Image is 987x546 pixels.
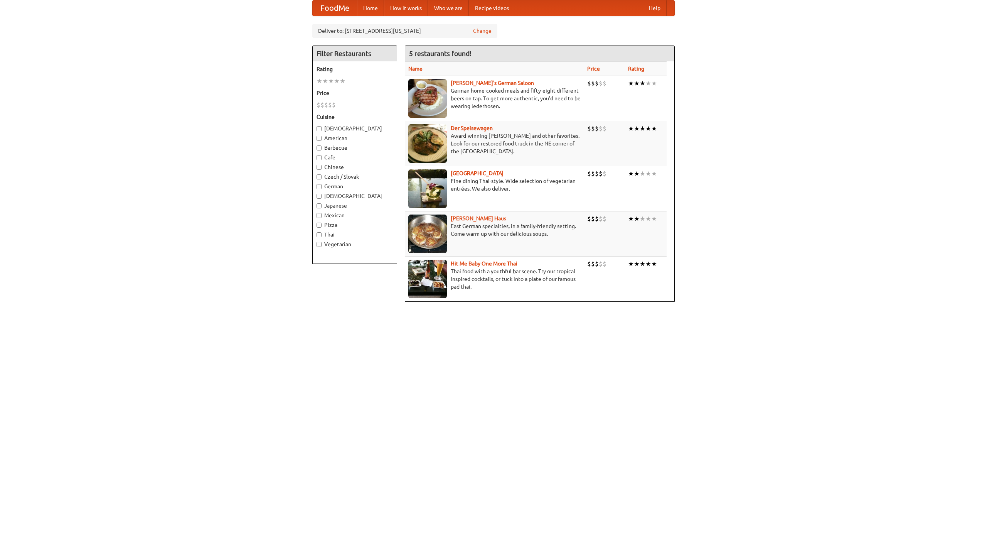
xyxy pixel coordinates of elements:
[408,260,447,298] img: babythai.jpg
[645,124,651,133] li: ★
[473,27,492,35] a: Change
[591,169,595,178] li: $
[645,169,651,178] li: ★
[595,79,599,88] li: $
[317,213,322,218] input: Mexican
[451,170,504,176] a: [GEOGRAPHIC_DATA]
[408,177,581,193] p: Fine dining Thai-style. Wide selection of vegetarian entrées. We also deliver.
[317,125,393,132] label: [DEMOGRAPHIC_DATA]
[317,203,322,208] input: Japanese
[603,124,606,133] li: $
[332,101,336,109] li: $
[322,77,328,85] li: ★
[651,124,657,133] li: ★
[317,194,322,199] input: [DEMOGRAPHIC_DATA]
[587,79,591,88] li: $
[634,260,640,268] li: ★
[317,223,322,228] input: Pizza
[595,260,599,268] li: $
[603,215,606,223] li: $
[640,215,645,223] li: ★
[628,124,634,133] li: ★
[595,124,599,133] li: $
[313,0,357,16] a: FoodMe
[451,215,506,221] a: [PERSON_NAME] Haus
[628,66,644,72] a: Rating
[317,65,393,73] h5: Rating
[408,132,581,155] p: Award-winning [PERSON_NAME] and other favorites. Look for our restored food truck in the NE corne...
[317,202,393,210] label: Japanese
[651,215,657,223] li: ★
[408,222,581,238] p: East German specialties, in a family-friendly setting. Come warm up with our delicious soups.
[357,0,384,16] a: Home
[324,101,328,109] li: $
[317,155,322,160] input: Cafe
[317,183,393,190] label: German
[599,79,603,88] li: $
[651,79,657,88] li: ★
[317,165,322,170] input: Chinese
[591,215,595,223] li: $
[634,169,640,178] li: ★
[408,215,447,253] img: kohlhaus.jpg
[408,87,581,110] p: German home-cooked meals and fifty-eight different beers on tap. To get more authentic, you'd nee...
[408,169,447,208] img: satay.jpg
[317,89,393,97] h5: Price
[317,174,322,179] input: Czech / Slovak
[408,66,423,72] a: Name
[451,260,517,267] a: Hit Me Baby One More Thai
[599,215,603,223] li: $
[317,211,393,219] label: Mexican
[317,145,322,150] input: Barbecue
[317,101,320,109] li: $
[645,215,651,223] li: ★
[587,260,591,268] li: $
[328,77,334,85] li: ★
[408,267,581,291] p: Thai food with a youthful bar scene. Try our tropical inspired cocktails, or tuck into a plate of...
[320,101,324,109] li: $
[317,77,322,85] li: ★
[640,79,645,88] li: ★
[317,154,393,161] label: Cafe
[628,79,634,88] li: ★
[469,0,515,16] a: Recipe videos
[640,124,645,133] li: ★
[334,77,340,85] li: ★
[603,79,606,88] li: $
[451,80,534,86] a: [PERSON_NAME]'s German Saloon
[317,113,393,121] h5: Cuisine
[591,124,595,133] li: $
[328,101,332,109] li: $
[603,260,606,268] li: $
[317,221,393,229] label: Pizza
[317,231,393,238] label: Thai
[645,79,651,88] li: ★
[599,124,603,133] li: $
[634,215,640,223] li: ★
[317,134,393,142] label: American
[409,50,472,57] ng-pluralize: 5 restaurants found!
[640,260,645,268] li: ★
[628,215,634,223] li: ★
[451,125,493,131] a: Der Speisewagen
[317,240,393,248] label: Vegetarian
[651,260,657,268] li: ★
[587,215,591,223] li: $
[317,232,322,237] input: Thai
[628,169,634,178] li: ★
[317,144,393,152] label: Barbecue
[317,163,393,171] label: Chinese
[595,169,599,178] li: $
[312,24,497,38] div: Deliver to: [STREET_ADDRESS][US_STATE]
[408,79,447,118] img: esthers.jpg
[317,126,322,131] input: [DEMOGRAPHIC_DATA]
[317,173,393,181] label: Czech / Slovak
[317,242,322,247] input: Vegetarian
[651,169,657,178] li: ★
[634,79,640,88] li: ★
[599,169,603,178] li: $
[628,260,634,268] li: ★
[408,124,447,163] img: speisewagen.jpg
